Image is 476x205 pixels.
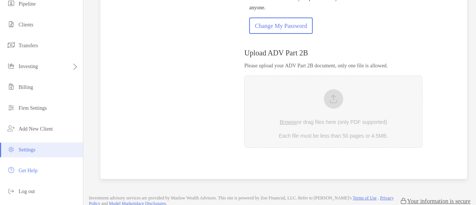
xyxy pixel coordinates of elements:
span: Log out [19,189,35,194]
img: clients icon [7,20,16,29]
b: only one file is allowed. [338,63,388,68]
span: Pipeline [19,1,36,7]
p: or drag files here (only PDF supported) [280,118,387,127]
span: Browseor drag files here (only PDF supported)Each file must be less than 50 pages or 4.5MB. [245,76,422,147]
button: Change My Password [249,17,313,34]
h3: Upload ADV Part 2B [244,49,422,57]
img: billing icon [7,82,16,91]
span: Transfers [19,43,38,48]
img: add_new_client icon [7,124,16,133]
img: get-help icon [7,166,16,174]
img: investing icon [7,61,16,70]
span: Add New Client [19,126,53,132]
p: Each file must be less than 50 pages or 4.5MB. [279,131,388,141]
span: Investing [19,64,38,69]
span: Get Help [19,168,38,173]
span: Clients [19,22,33,28]
a: Terms of Use [353,195,376,201]
img: firm-settings icon [7,103,16,112]
p: Your information is secure [407,198,470,205]
span: Billing [19,84,33,90]
p: Please upload your ADV Part 2B document, [244,61,422,70]
span: Browse [280,119,297,125]
img: transfers icon [7,41,16,49]
img: settings icon [7,145,16,154]
img: logout icon [7,186,16,195]
span: Firm Settings [19,105,47,111]
span: Settings [19,147,35,153]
